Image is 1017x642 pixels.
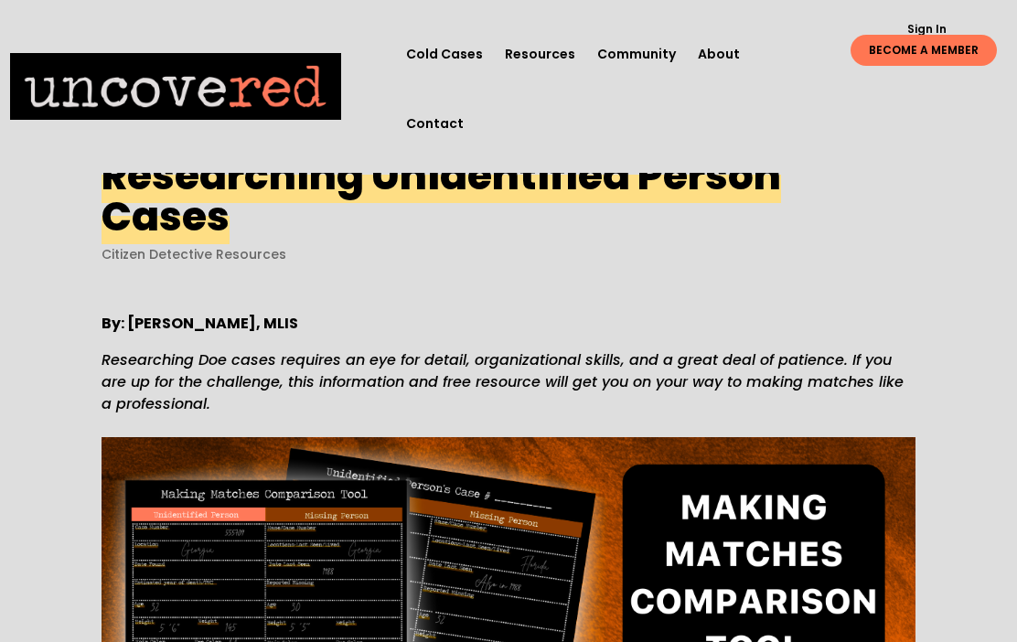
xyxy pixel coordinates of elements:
h1: Researching Unidentified Person Cases [102,147,781,244]
a: BECOME A MEMBER [851,35,997,66]
strong: By: [PERSON_NAME], MLIS [102,313,298,334]
a: Cold Cases [406,19,483,89]
a: Sign In [897,24,957,35]
img: Uncovered logo [10,53,341,121]
a: Contact [406,89,464,158]
a: Citizen Detective Resources [102,245,286,263]
a: About [698,19,740,89]
a: Community [597,19,676,89]
a: Resources [505,19,575,89]
em: Researching Doe cases requires an eye for detail, organizational skills, and a great deal of pati... [102,349,904,414]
